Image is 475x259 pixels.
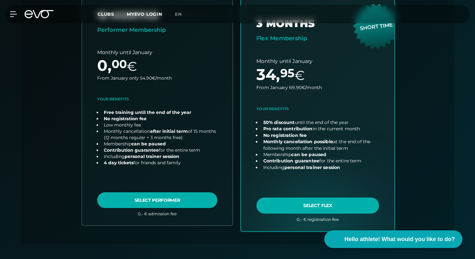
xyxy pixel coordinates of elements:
[324,230,462,248] button: Hello athlete! What would you like to do?
[175,11,189,18] a: en
[98,11,114,17] font: Clubs
[175,11,182,17] font: en
[98,11,127,17] a: Clubs
[344,236,455,242] font: Hello athlete! What would you like to do?
[127,11,162,17] a: MYEVO LOGIN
